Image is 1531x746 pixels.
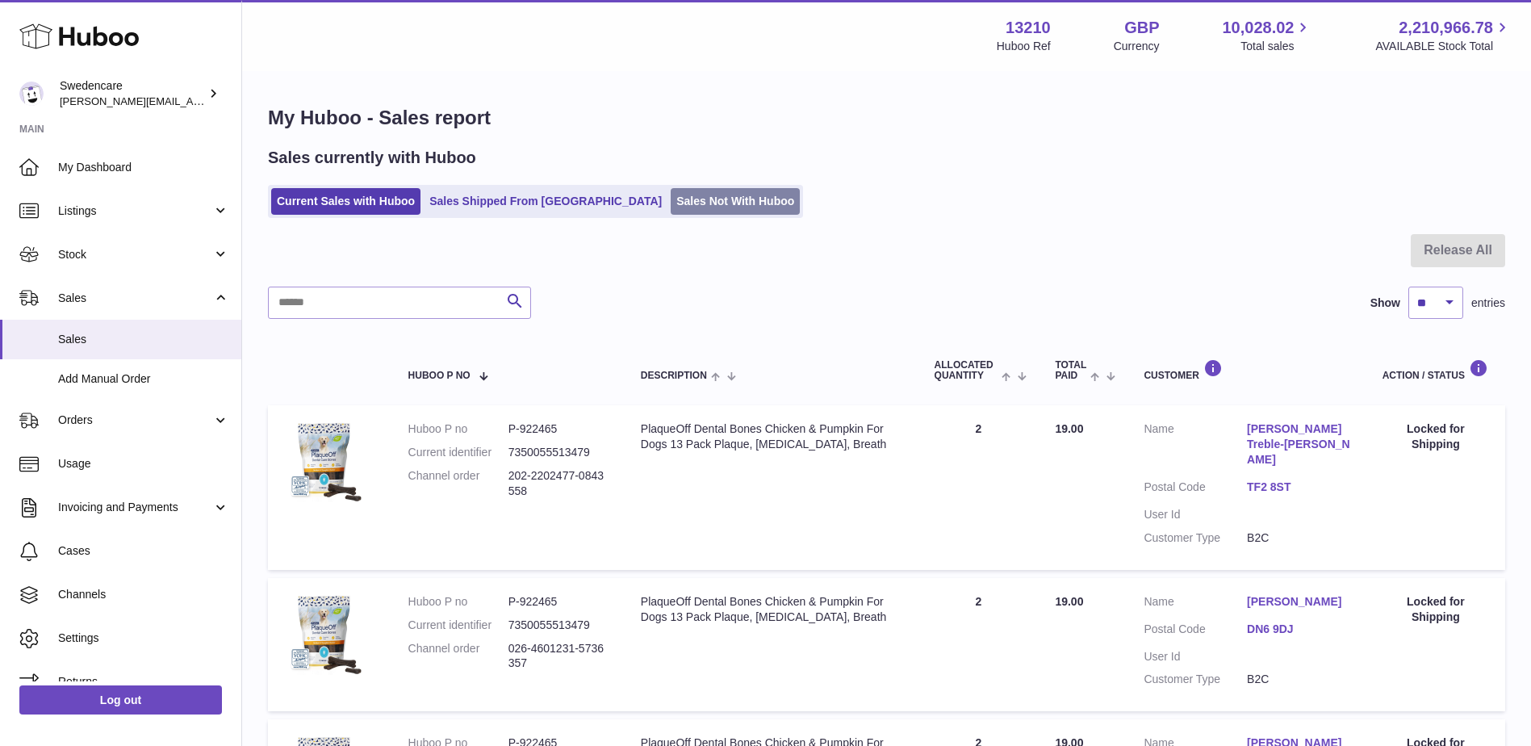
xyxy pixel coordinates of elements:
[918,578,1039,712] td: 2
[58,332,229,347] span: Sales
[60,94,410,107] span: [PERSON_NAME][EMAIL_ADDRESS][PERSON_NAME][DOMAIN_NAME]
[641,421,902,452] div: PlaqueOff Dental Bones Chicken & Pumpkin For Dogs 13 Pack Plaque, [MEDICAL_DATA], Breath
[508,421,609,437] dd: P-922465
[268,147,476,169] h2: Sales currently with Huboo
[58,291,212,306] span: Sales
[1055,595,1083,608] span: 19.00
[508,468,609,499] dd: 202-2202477-0843558
[1144,421,1247,471] dt: Name
[19,82,44,106] img: simon.shaw@swedencare.co.uk
[60,78,205,109] div: Swedencare
[58,203,212,219] span: Listings
[1247,480,1350,495] a: TF2 8ST
[508,594,609,610] dd: P-922465
[1383,421,1489,452] div: Locked for Shipping
[1124,17,1159,39] strong: GBP
[408,468,508,499] dt: Channel order
[508,618,609,633] dd: 7350055513479
[58,674,229,689] span: Returns
[1222,17,1294,39] span: 10,028.02
[997,39,1051,54] div: Huboo Ref
[1114,39,1160,54] div: Currency
[1370,295,1400,311] label: Show
[58,160,229,175] span: My Dashboard
[58,456,229,471] span: Usage
[1383,594,1489,625] div: Locked for Shipping
[1240,39,1312,54] span: Total sales
[508,445,609,460] dd: 7350055513479
[58,371,229,387] span: Add Manual Order
[1247,594,1350,610] a: [PERSON_NAME]
[408,445,508,460] dt: Current identifier
[58,247,212,262] span: Stock
[1144,480,1247,499] dt: Postal Code
[58,500,212,515] span: Invoicing and Payments
[1375,39,1512,54] span: AVAILABLE Stock Total
[1144,672,1247,687] dt: Customer Type
[408,641,508,672] dt: Channel order
[58,413,212,428] span: Orders
[1375,17,1512,54] a: 2,210,966.78 AVAILABLE Stock Total
[1222,17,1312,54] a: 10,028.02 Total sales
[1383,359,1489,381] div: Action / Status
[641,594,902,625] div: PlaqueOff Dental Bones Chicken & Pumpkin For Dogs 13 Pack Plaque, [MEDICAL_DATA], Breath
[1144,359,1349,381] div: Customer
[1247,672,1350,687] dd: B2C
[1471,295,1505,311] span: entries
[1144,507,1247,522] dt: User Id
[1144,622,1247,641] dt: Postal Code
[1247,622,1350,637] a: DN6 9DJ
[1144,594,1247,614] dt: Name
[408,371,471,381] span: Huboo P no
[1399,17,1493,39] span: 2,210,966.78
[58,543,229,559] span: Cases
[1144,530,1247,546] dt: Customer Type
[1144,649,1247,664] dt: User Id
[671,188,800,215] a: Sales Not With Huboo
[268,105,1505,131] h1: My Huboo - Sales report
[58,587,229,602] span: Channels
[19,685,222,715] a: Log out
[1247,421,1350,467] a: [PERSON_NAME] Treble-[PERSON_NAME]
[271,188,420,215] a: Current Sales with Huboo
[408,618,508,633] dt: Current identifier
[424,188,667,215] a: Sales Shipped From [GEOGRAPHIC_DATA]
[1247,530,1350,546] dd: B2C
[284,421,365,502] img: $_57.JPG
[1006,17,1051,39] strong: 13210
[408,594,508,610] dt: Huboo P no
[58,631,229,646] span: Settings
[935,360,998,381] span: ALLOCATED Quantity
[1055,422,1083,435] span: 19.00
[508,641,609,672] dd: 026-4601231-5736357
[408,421,508,437] dt: Huboo P no
[1055,360,1086,381] span: Total paid
[918,405,1039,569] td: 2
[641,371,707,381] span: Description
[284,594,365,675] img: $_57.JPG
